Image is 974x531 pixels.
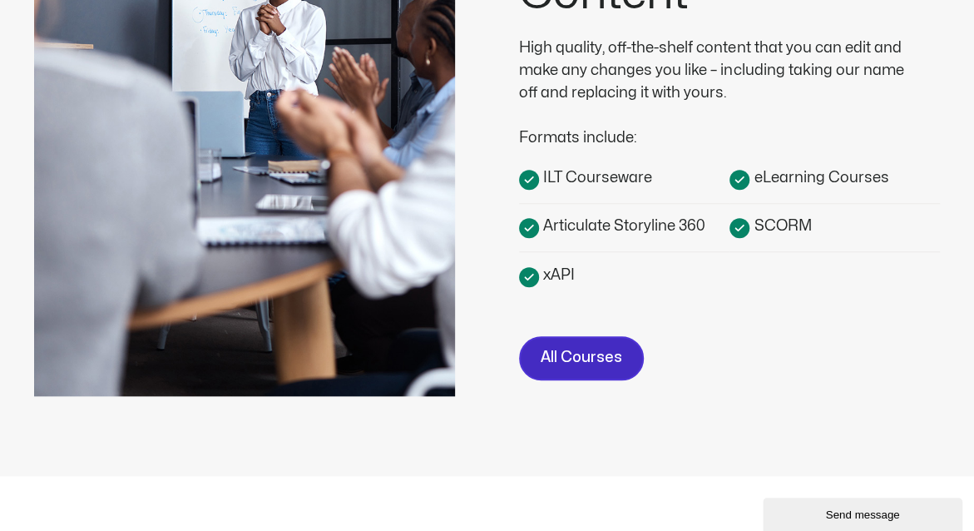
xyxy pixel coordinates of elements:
[763,494,966,531] iframe: chat widget
[539,264,575,286] span: xAPI
[539,166,652,189] span: ILT Courseware
[749,166,888,189] span: eLearning Courses
[729,214,940,238] a: SCORM
[539,215,705,237] span: Articulate Storyline 360
[519,37,918,104] div: High quality, off-the-shelf content that you can edit and make any changes you like – including t...
[519,104,918,149] div: Formats include:
[519,214,729,238] a: Articulate Storyline 360
[541,346,622,370] span: All Courses
[519,336,644,380] a: All Courses
[749,215,811,237] span: SCORM
[519,166,729,190] a: ILT Courseware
